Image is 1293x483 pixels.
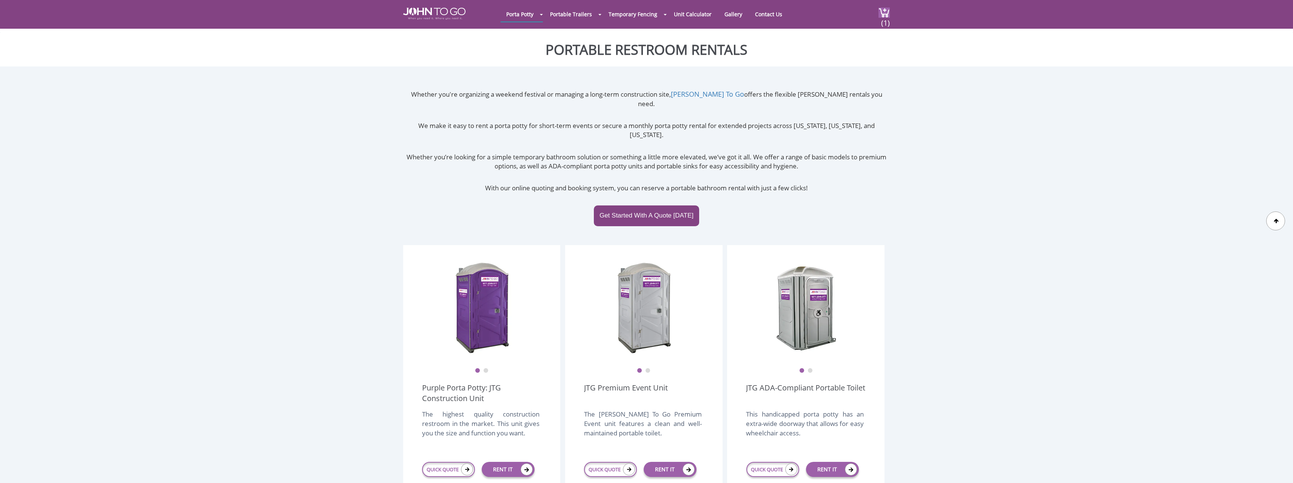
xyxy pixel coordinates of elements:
div: The [PERSON_NAME] To Go Premium Event unit features a clean and well-maintained portable toilet. [584,409,701,446]
a: Porta Potty [501,7,539,22]
a: QUICK QUOTE [422,462,475,477]
p: Whether you’re looking for a simple temporary bathroom solution or something a little more elevat... [403,153,890,171]
a: RENT IT [806,462,859,477]
p: With our online quoting and booking system, you can reserve a portable bathroom rental with just ... [403,184,890,193]
button: 2 of 2 [645,368,650,373]
button: 1 of 2 [475,368,480,373]
a: [PERSON_NAME] To Go [671,90,744,99]
button: 2 of 2 [808,368,813,373]
div: The highest quality construction restroom in the market. This unit gives you the size and functio... [422,409,539,446]
a: QUICK QUOTE [584,462,637,477]
a: JTG Premium Event Unit [584,383,668,404]
img: JOHN to go [403,8,465,20]
button: 1 of 2 [637,368,642,373]
a: Portable Trailers [544,7,598,22]
a: Temporary Fencing [603,7,663,22]
a: Contact Us [749,7,788,22]
a: JTG ADA-Compliant Portable Toilet [746,383,865,404]
a: RENT IT [644,462,697,477]
img: cart a [878,8,890,18]
p: Whether you're organizing a weekend festival or managing a long-term construction site, offers th... [403,90,890,108]
button: 2 of 2 [483,368,489,373]
a: QUICK QUOTE [746,462,799,477]
a: Unit Calculator [668,7,717,22]
a: RENT IT [482,462,535,477]
div: This handicapped porta potty has an extra-wide doorway that allows for easy wheelchair access. [746,409,863,446]
button: 1 of 2 [799,368,804,373]
p: We make it easy to rent a porta potty for short-term events or secure a monthly porta potty renta... [403,121,890,140]
img: ADA Handicapped Accessible Unit [776,260,836,355]
span: (1) [881,12,890,28]
a: Purple Porta Potty: JTG Construction Unit [422,383,541,404]
a: Get Started With A Quote [DATE] [594,205,699,226]
a: Gallery [719,7,748,22]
